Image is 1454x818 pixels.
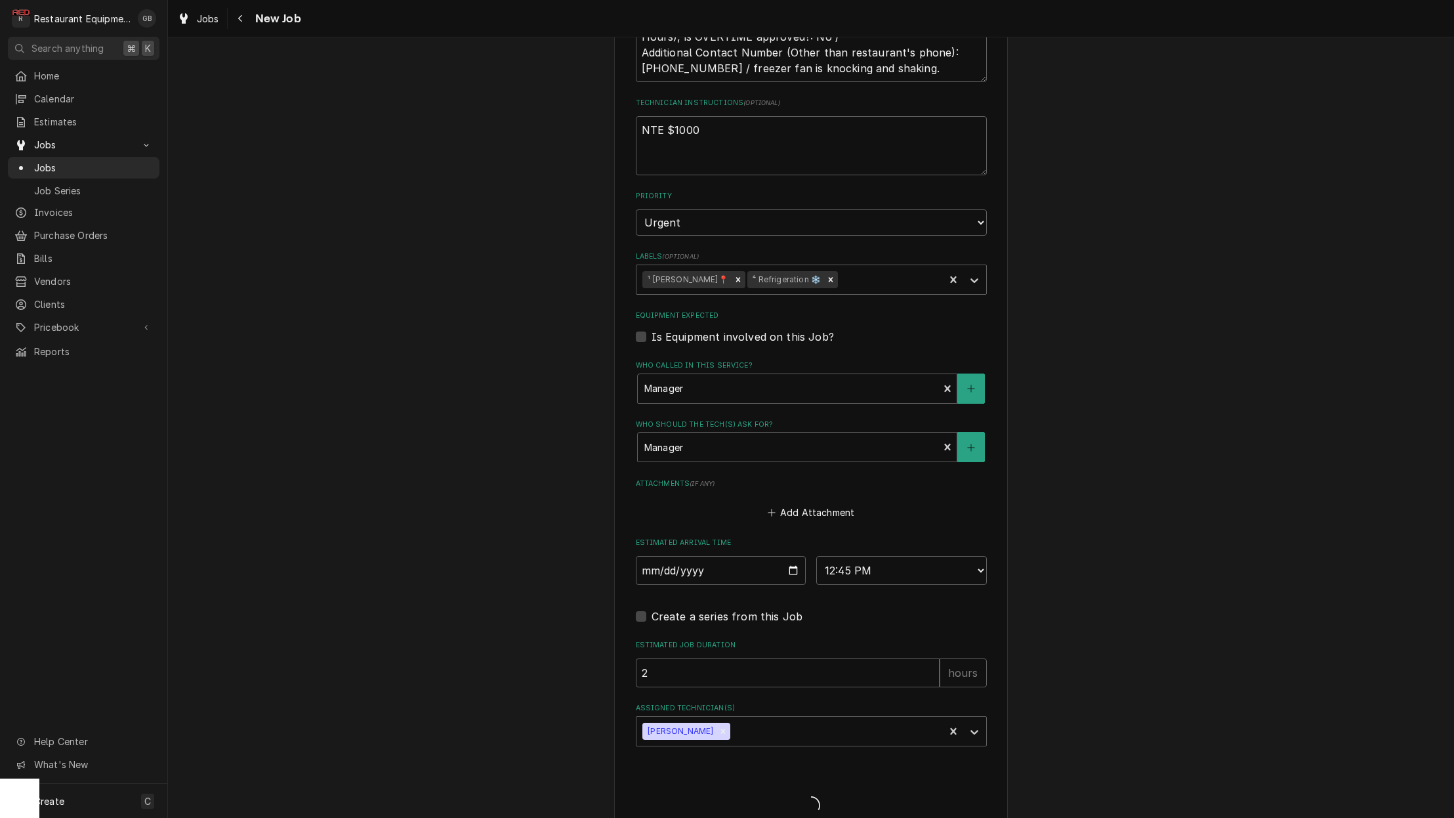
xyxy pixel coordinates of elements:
[636,640,987,687] div: Estimated Job Duration
[636,311,987,344] div: Equipment Expected
[8,270,159,292] a: Vendors
[652,329,834,345] label: Is Equipment involved on this Job?
[34,796,64,807] span: Create
[636,360,987,403] div: Who called in this service?
[662,253,699,260] span: ( optional )
[636,479,987,489] label: Attachments
[636,420,987,430] label: Who should the tech(s) ask for?
[8,754,159,775] a: Go to What's New
[34,345,153,358] span: Reports
[34,735,152,748] span: Help Center
[636,538,987,548] label: Estimated Arrival Time
[12,9,30,28] div: R
[34,251,153,265] span: Bills
[8,316,159,338] a: Go to Pricebook
[138,9,156,28] div: Gary Beaver's Avatar
[31,41,104,55] span: Search anything
[642,723,716,740] div: [PERSON_NAME]
[34,12,131,26] div: Restaurant Equipment Diagnostics
[8,248,159,269] a: Bills
[747,271,823,288] div: ⁴ Refrigeration ❄️
[636,360,987,371] label: Who called in this service?
[12,9,30,28] div: Restaurant Equipment Diagnostics's Avatar
[251,10,301,28] span: New Job
[636,98,987,108] label: Technician Instructions
[34,161,153,175] span: Jobs
[642,271,731,288] div: ¹ [PERSON_NAME]📍
[636,251,987,262] label: Labels
[636,311,987,321] label: Equipment Expected
[940,658,987,687] div: hours
[636,703,987,714] label: Assigned Technician(s)
[8,134,159,156] a: Go to Jobs
[636,191,987,235] div: Priority
[8,341,159,362] a: Reports
[34,297,153,311] span: Clients
[8,225,159,246] a: Purchase Orders
[8,157,159,179] a: Jobs
[34,184,153,198] span: Job Series
[636,116,987,175] textarea: NTE $1000
[34,92,153,106] span: Calendar
[957,374,985,404] button: Create New Contact
[957,432,985,462] button: Create New Contact
[690,480,715,487] span: ( if any )
[8,293,159,315] a: Clients
[636,640,987,651] label: Estimated Job Duration
[636,556,806,585] input: Date
[967,443,975,452] svg: Create New Contact
[823,271,838,288] div: Remove ⁴ Refrigeration ❄️
[636,420,987,462] div: Who should the tech(s) ask for?
[230,8,251,29] button: Navigate back
[652,609,803,624] label: Create a series from this Job
[34,758,152,771] span: What's New
[636,479,987,522] div: Attachments
[8,88,159,110] a: Calendar
[172,8,224,30] a: Jobs
[716,723,730,740] div: Remove Thomas Ross
[144,794,151,808] span: C
[8,180,159,202] a: Job Series
[8,37,159,60] button: Search anything⌘K
[636,251,987,294] div: Labels
[8,111,159,133] a: Estimates
[8,731,159,752] a: Go to Help Center
[636,703,987,746] div: Assigned Technician(s)
[636,98,987,175] div: Technician Instructions
[636,191,987,202] label: Priority
[34,228,153,242] span: Purchase Orders
[145,41,151,55] span: K
[34,274,153,288] span: Vendors
[8,202,159,223] a: Invoices
[34,320,133,334] span: Pricebook
[816,556,987,585] select: Time Select
[127,41,136,55] span: ⌘
[34,138,133,152] span: Jobs
[197,12,219,26] span: Jobs
[138,9,156,28] div: GB
[636,538,987,584] div: Estimated Arrival Time
[34,115,153,129] span: Estimates
[743,99,780,106] span: ( optional )
[34,69,153,83] span: Home
[34,205,153,219] span: Invoices
[967,384,975,393] svg: Create New Contact
[765,504,857,522] button: Add Attachment
[731,271,745,288] div: Remove ¹ Beckley📍
[8,65,159,87] a: Home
